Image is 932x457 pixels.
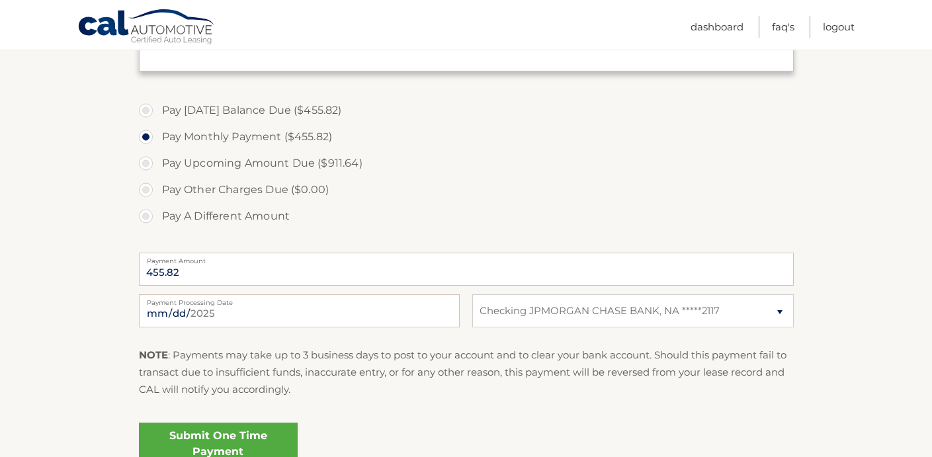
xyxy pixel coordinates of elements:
[823,16,855,38] a: Logout
[139,177,794,203] label: Pay Other Charges Due ($0.00)
[139,203,794,229] label: Pay A Different Amount
[139,253,794,263] label: Payment Amount
[139,97,794,124] label: Pay [DATE] Balance Due ($455.82)
[139,347,794,399] p: : Payments may take up to 3 business days to post to your account and to clear your bank account....
[691,16,743,38] a: Dashboard
[139,294,460,327] input: Payment Date
[139,150,794,177] label: Pay Upcoming Amount Due ($911.64)
[772,16,794,38] a: FAQ's
[77,9,216,47] a: Cal Automotive
[139,294,460,305] label: Payment Processing Date
[139,253,794,286] input: Payment Amount
[139,349,168,361] strong: NOTE
[139,124,794,150] label: Pay Monthly Payment ($455.82)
